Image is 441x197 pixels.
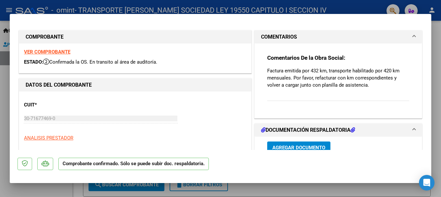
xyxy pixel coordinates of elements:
[24,49,70,55] a: VER COMPROBANTE
[267,67,409,89] p: Factura emitida por 432 km, transporte habilitado por 420 km mensuales. Por favor, refacturar con...
[24,59,43,65] span: ESTADO:
[267,142,330,154] button: Agregar Documento
[261,126,355,134] h1: DOCUMENTACIÓN RESPALDATORIA
[255,43,422,118] div: COMENTARIOS
[419,175,435,191] div: Open Intercom Messenger
[58,158,209,170] p: Comprobante confirmado. Sólo se puede subir doc. respaldatoria.
[255,124,422,137] mat-expansion-panel-header: DOCUMENTACIÓN RESPALDATORIA
[255,31,422,43] mat-expansion-panel-header: COMENTARIOS
[43,59,157,65] span: Confirmada la OS. En transito al área de auditoría.
[26,82,92,88] strong: DATOS DEL COMPROBANTE
[24,135,73,141] span: ANALISIS PRESTADOR
[26,34,64,40] strong: COMPROBANTE
[272,145,325,151] span: Agregar Documento
[267,55,345,61] strong: Comentarios De la Obra Social:
[24,101,91,109] p: CUIT
[261,33,297,41] h1: COMENTARIOS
